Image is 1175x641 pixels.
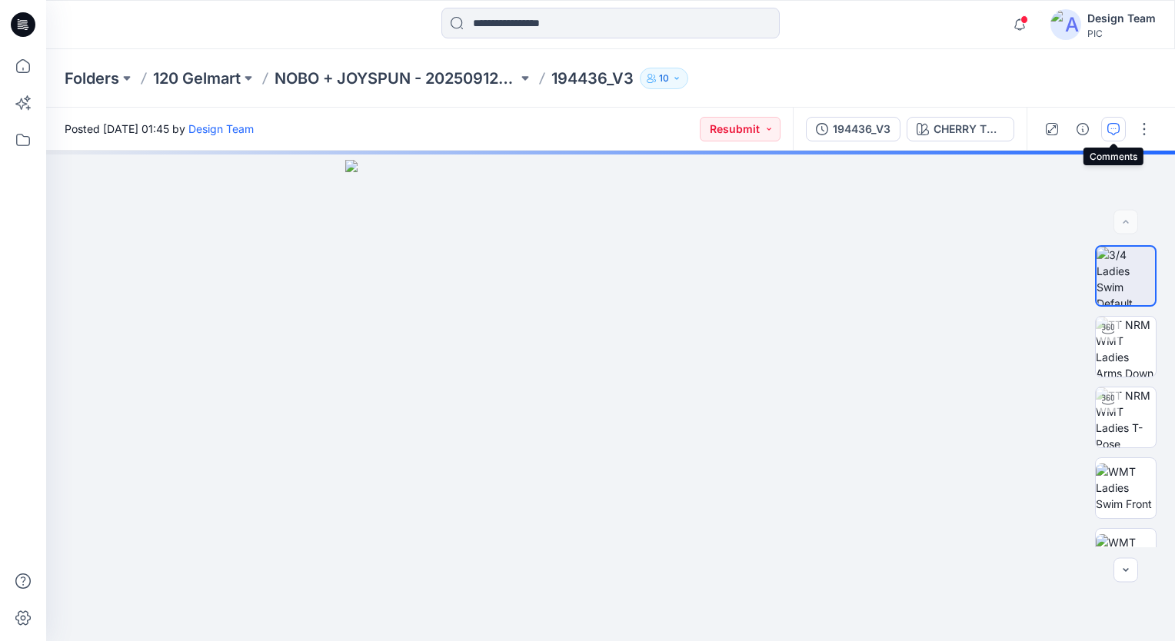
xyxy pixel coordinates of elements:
[806,117,900,141] button: 194436_V3
[1096,463,1156,512] img: WMT Ladies Swim Front
[345,160,876,641] img: eyJhbGciOiJIUzI1NiIsImtpZCI6IjAiLCJzbHQiOiJzZXMiLCJ0eXAiOiJKV1QifQ.eyJkYXRhIjp7InR5cGUiOiJzdG9yYW...
[188,122,254,135] a: Design Team
[1096,387,1156,447] img: TT NRM WMT Ladies T-Pose
[659,70,669,87] p: 10
[1050,9,1081,40] img: avatar
[1087,28,1156,39] div: PIC
[907,117,1014,141] button: CHERRY TOMATO
[1070,117,1095,141] button: Details
[1097,247,1155,305] img: 3/4 Ladies Swim Default
[1087,9,1156,28] div: Design Team
[153,68,241,89] a: 120 Gelmart
[833,121,890,138] div: 194436_V3
[275,68,518,89] a: NOBO + JOYSPUN - 20250912_120_GC
[1096,317,1156,377] img: TT NRM WMT Ladies Arms Down
[1096,534,1156,583] img: WMT Ladies Swim Back
[65,121,254,137] span: Posted [DATE] 01:45 by
[640,68,688,89] button: 10
[934,121,1004,138] div: CHERRY TOMATO
[65,68,119,89] a: Folders
[551,68,634,89] p: 194436_V3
